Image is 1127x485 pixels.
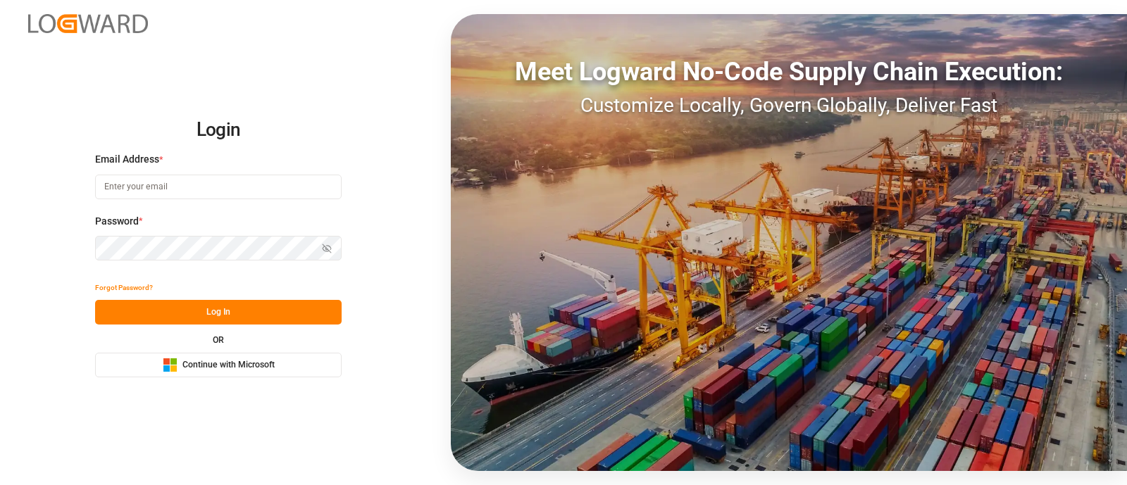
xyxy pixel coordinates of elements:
[95,353,342,377] button: Continue with Microsoft
[95,275,153,300] button: Forgot Password?
[95,152,159,167] span: Email Address
[95,300,342,325] button: Log In
[213,336,224,344] small: OR
[95,175,342,199] input: Enter your email
[451,91,1127,120] div: Customize Locally, Govern Globally, Deliver Fast
[95,214,139,229] span: Password
[95,108,342,153] h2: Login
[28,14,148,33] img: Logward_new_orange.png
[451,53,1127,91] div: Meet Logward No-Code Supply Chain Execution:
[182,359,275,372] span: Continue with Microsoft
